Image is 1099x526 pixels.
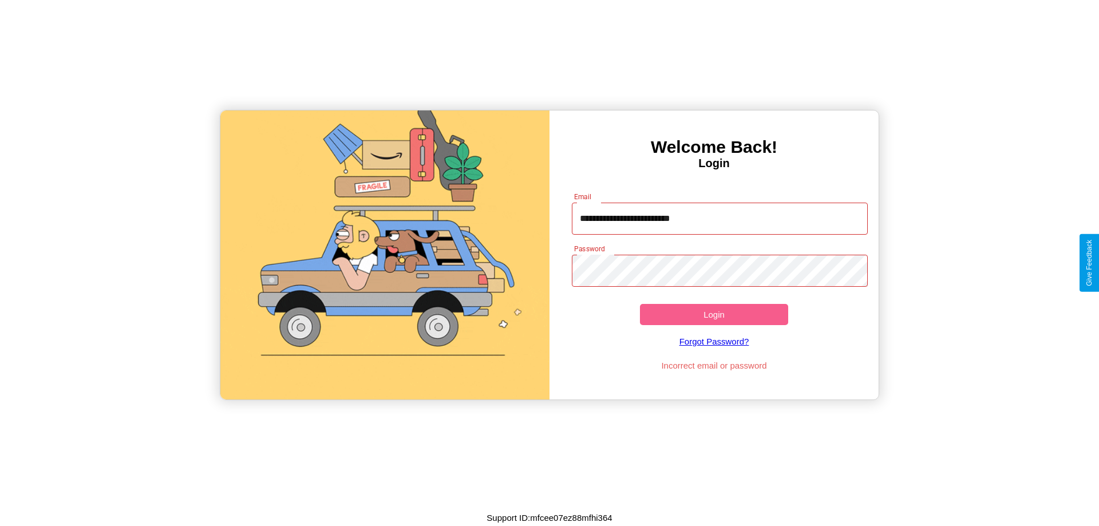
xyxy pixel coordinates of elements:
p: Support ID: mfcee07ez88mfhi364 [487,510,612,525]
div: Give Feedback [1085,240,1093,286]
img: gif [220,110,549,400]
h3: Welcome Back! [549,137,879,157]
label: Email [574,192,592,201]
p: Incorrect email or password [566,358,863,373]
h4: Login [549,157,879,170]
button: Login [640,304,788,325]
label: Password [574,244,604,254]
a: Forgot Password? [566,325,863,358]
